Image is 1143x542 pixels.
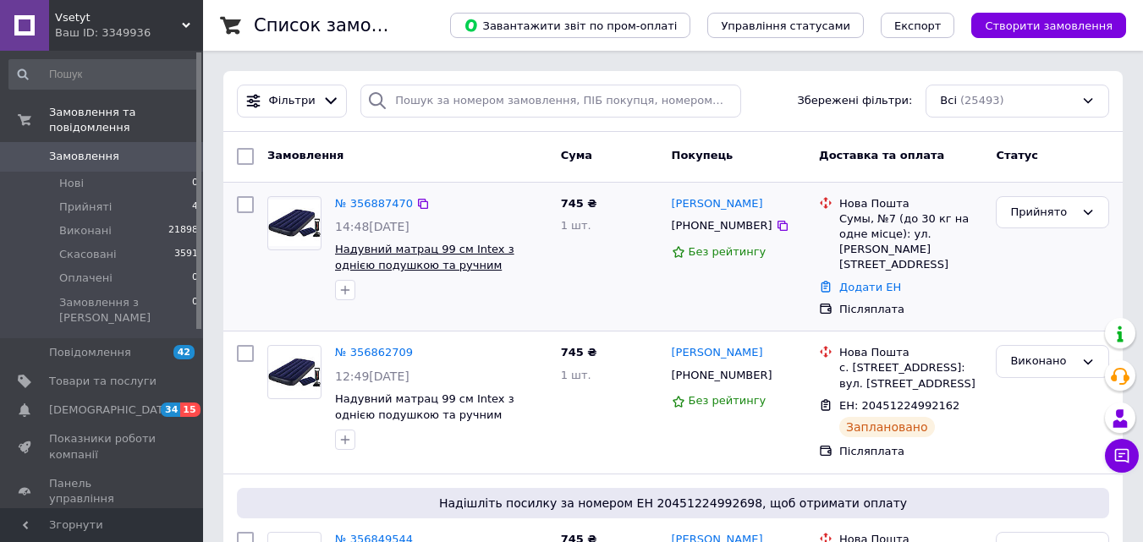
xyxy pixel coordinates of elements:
span: Замовлення [267,149,343,162]
span: Надішліть посилку за номером ЕН 20451224992698, щоб отримати оплату [244,495,1102,512]
span: 15 [180,402,200,417]
span: Без рейтингу [689,394,767,407]
button: Створити замовлення [971,13,1126,38]
span: Замовлення з [PERSON_NAME] [59,295,192,326]
span: 745 ₴ [561,346,597,359]
div: Виконано [1010,353,1074,370]
span: Всі [940,93,957,109]
span: Без рейтингу [689,245,767,258]
div: [PHONE_NUMBER] [668,364,776,386]
span: 1 шт. [561,369,591,381]
span: Товари та послуги [49,374,157,389]
div: Післяплата [839,444,982,459]
div: с. [STREET_ADDRESS]: вул. [STREET_ADDRESS] [839,360,982,391]
input: Пошук за номером замовлення, ПІБ покупця, номером телефону, Email, номером накладної [360,85,740,118]
span: 0 [192,295,198,326]
a: Надувний матрац 99 см Intex з однією подушкою та ручним насосом [335,243,514,287]
span: 3591 [174,247,198,262]
span: Оплачені [59,271,113,286]
div: Ваш ID: 3349936 [55,25,203,41]
h1: Список замовлень [254,15,426,36]
span: Виконані [59,223,112,238]
span: Покупець [672,149,734,162]
span: 0 [192,271,198,286]
span: Скасовані [59,247,117,262]
div: Сумы, №7 (до 30 кг на одне місце): ул. [PERSON_NAME][STREET_ADDRESS] [839,211,982,273]
a: [PERSON_NAME] [672,196,763,212]
span: ЕН: 20451224992162 [839,399,959,412]
span: Завантажити звіт по пром-оплаті [464,18,677,33]
span: 1 шт. [561,219,591,232]
span: 42 [173,345,195,359]
button: Експорт [881,13,955,38]
span: Прийняті [59,200,112,215]
img: Фото товару [268,200,321,247]
a: № 356887470 [335,197,413,210]
span: 4 [192,200,198,215]
a: Надувний матрац 99 см Intex з однією подушкою та ручним насосом [335,392,514,436]
button: Чат з покупцем [1105,439,1139,473]
img: Фото товару [268,348,321,396]
span: 14:48[DATE] [335,220,409,233]
span: Замовлення [49,149,119,164]
span: Замовлення та повідомлення [49,105,203,135]
span: Vsetyt [55,10,182,25]
span: Нові [59,176,84,191]
div: Нова Пошта [839,345,982,360]
input: Пошук [8,59,200,90]
span: Панель управління [49,476,157,506]
a: Додати ЕН [839,281,901,293]
span: (25493) [960,94,1004,107]
span: Доставка та оплата [819,149,944,162]
span: Управління статусами [721,19,850,32]
span: 34 [161,402,180,417]
a: Фото товару [267,196,321,250]
div: Прийнято [1010,204,1074,222]
span: 21898 [168,223,198,238]
span: Статус [996,149,1038,162]
div: Заплановано [839,417,935,437]
span: Збережені фільтри: [797,93,912,109]
span: 12:49[DATE] [335,370,409,383]
div: Післяплата [839,302,982,317]
div: Нова Пошта [839,196,982,211]
span: 0 [192,176,198,191]
button: Завантажити звіт по пром-оплаті [450,13,690,38]
span: Фільтри [269,93,316,109]
span: Cума [561,149,592,162]
span: Показники роботи компанії [49,431,157,462]
button: Управління статусами [707,13,864,38]
a: [PERSON_NAME] [672,345,763,361]
a: Фото товару [267,345,321,399]
span: Створити замовлення [985,19,1113,32]
a: Створити замовлення [954,19,1126,31]
a: № 356862709 [335,346,413,359]
span: Повідомлення [49,345,131,360]
span: [DEMOGRAPHIC_DATA] [49,402,174,418]
div: [PHONE_NUMBER] [668,215,776,237]
span: 745 ₴ [561,197,597,210]
span: Експорт [894,19,942,32]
